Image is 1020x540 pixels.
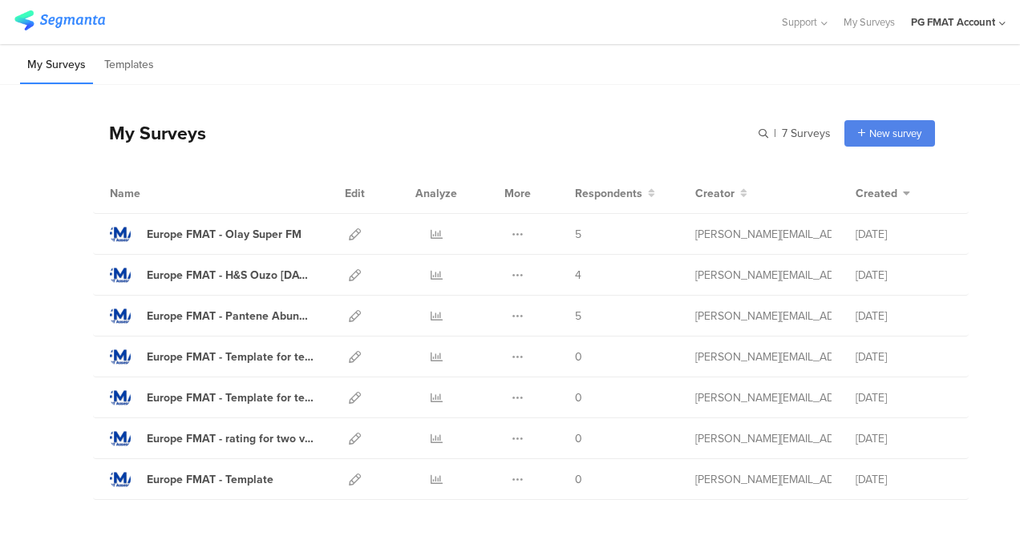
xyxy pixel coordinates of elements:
[782,14,817,30] span: Support
[856,185,910,202] button: Created
[695,471,832,488] div: constantinescu.a@pg.com
[869,126,921,141] span: New survey
[110,224,302,244] a: Europe FMAT - Olay Super FM
[575,308,581,324] span: 5
[695,308,832,324] div: lopez.f.9@pg.com
[500,173,535,213] div: More
[147,308,314,324] div: Europe FMAT - Pantene Abundance
[575,349,582,365] span: 0
[575,185,655,202] button: Respondents
[856,267,952,284] div: [DATE]
[110,428,314,449] a: Europe FMAT - rating for two variants
[20,46,93,84] li: My Surveys
[856,471,952,488] div: [DATE]
[695,389,832,406] div: constantinescu.a@pg.com
[695,185,747,202] button: Creator
[147,267,314,284] div: Europe FMAT - H&S Ouzo Aug 2025
[575,267,581,284] span: 4
[147,389,314,406] div: Europe FMAT - Template for testing 1
[695,185,735,202] span: Creator
[110,346,314,367] a: Europe FMAT - Template for testing 2
[110,305,314,326] a: Europe FMAT - Pantene Abundance
[110,469,273,490] a: Europe FMAT - Template
[856,430,952,447] div: [DATE]
[110,185,206,202] div: Name
[575,471,582,488] span: 0
[110,264,314,285] a: Europe FMAT - H&S Ouzo [DATE]
[782,125,831,142] span: 7 Surveys
[575,185,642,202] span: Respondents
[14,10,105,30] img: segmanta logo
[695,226,832,243] div: lopez.f.9@pg.com
[575,389,582,406] span: 0
[856,185,897,202] span: Created
[147,226,302,243] div: Europe FMAT - Olay Super FM
[338,173,372,213] div: Edit
[147,430,314,447] div: Europe FMAT - rating for two variants
[575,226,581,243] span: 5
[856,349,952,365] div: [DATE]
[575,430,582,447] span: 0
[856,389,952,406] div: [DATE]
[110,387,314,408] a: Europe FMAT - Template for testing 1
[695,267,832,284] div: lopez.f.9@pg.com
[147,471,273,488] div: Europe FMAT - Template
[147,349,314,365] div: Europe FMAT - Template for testing 2
[695,430,832,447] div: constantinescu.a@pg.com
[412,173,460,213] div: Analyze
[911,14,995,30] div: PG FMAT Account
[93,119,206,147] div: My Surveys
[97,46,161,84] li: Templates
[856,226,952,243] div: [DATE]
[856,308,952,324] div: [DATE]
[771,125,779,142] span: |
[695,349,832,365] div: constantinescu.a@pg.com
